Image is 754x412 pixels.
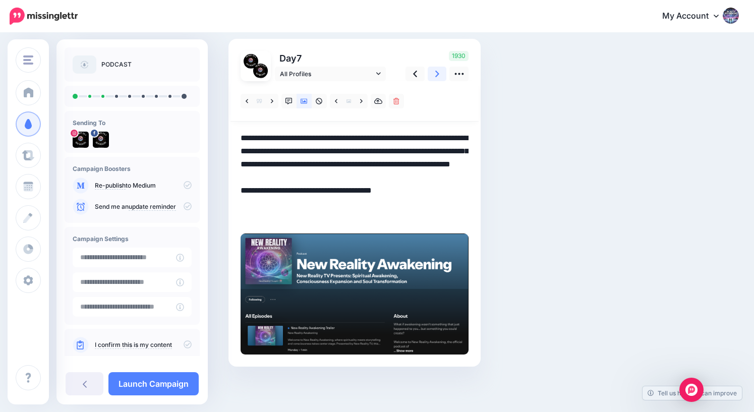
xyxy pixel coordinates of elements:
[73,55,96,74] img: article-default-image-icon.png
[73,119,192,127] h4: Sending To
[679,378,704,402] div: Open Intercom Messenger
[93,132,109,148] img: 472753704_10160185472851537_7242961054534619338_n-bsa151758.jpg
[10,8,78,25] img: Missinglettr
[297,53,302,64] span: 7
[73,235,192,243] h4: Campaign Settings
[95,181,192,190] p: to Medium
[652,4,739,29] a: My Account
[95,182,126,190] a: Re-publish
[449,51,469,61] span: 1930
[241,233,469,355] img: PVBI25IBIFDP4YPAFBGVYEGYFJNZDABL.png
[643,386,742,400] a: Tell us how we can improve
[280,69,374,79] span: All Profiles
[253,64,268,78] img: 472753704_10160185472851537_7242961054534619338_n-bsa151758.jpg
[73,132,89,148] img: 472449953_1281368356257536_7554451743400192894_n-bsa151736.jpg
[275,51,387,66] p: Day
[129,203,176,211] a: update reminder
[244,54,258,69] img: 472449953_1281368356257536_7554451743400192894_n-bsa151736.jpg
[23,55,33,65] img: menu.png
[95,202,192,211] p: Send me an
[73,165,192,172] h4: Campaign Boosters
[275,67,386,81] a: All Profiles
[95,341,172,349] a: I confirm this is my content
[101,60,132,70] p: PODCAST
